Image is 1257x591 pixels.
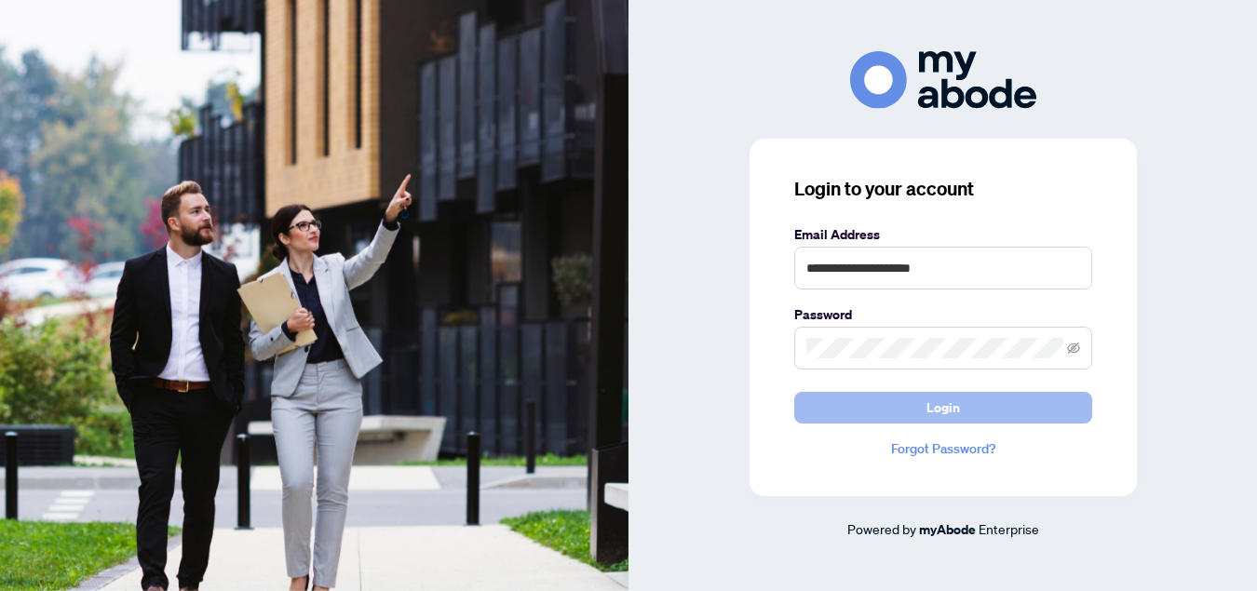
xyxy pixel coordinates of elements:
a: Forgot Password? [794,438,1092,459]
h3: Login to your account [794,176,1092,202]
img: ma-logo [850,51,1036,108]
span: Powered by [847,520,916,537]
span: eye-invisible [1067,342,1080,355]
label: Password [794,304,1092,325]
a: myAbode [919,519,976,540]
span: Enterprise [979,520,1039,537]
button: Login [794,392,1092,423]
label: Email Address [794,224,1092,245]
span: Login [926,393,960,423]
